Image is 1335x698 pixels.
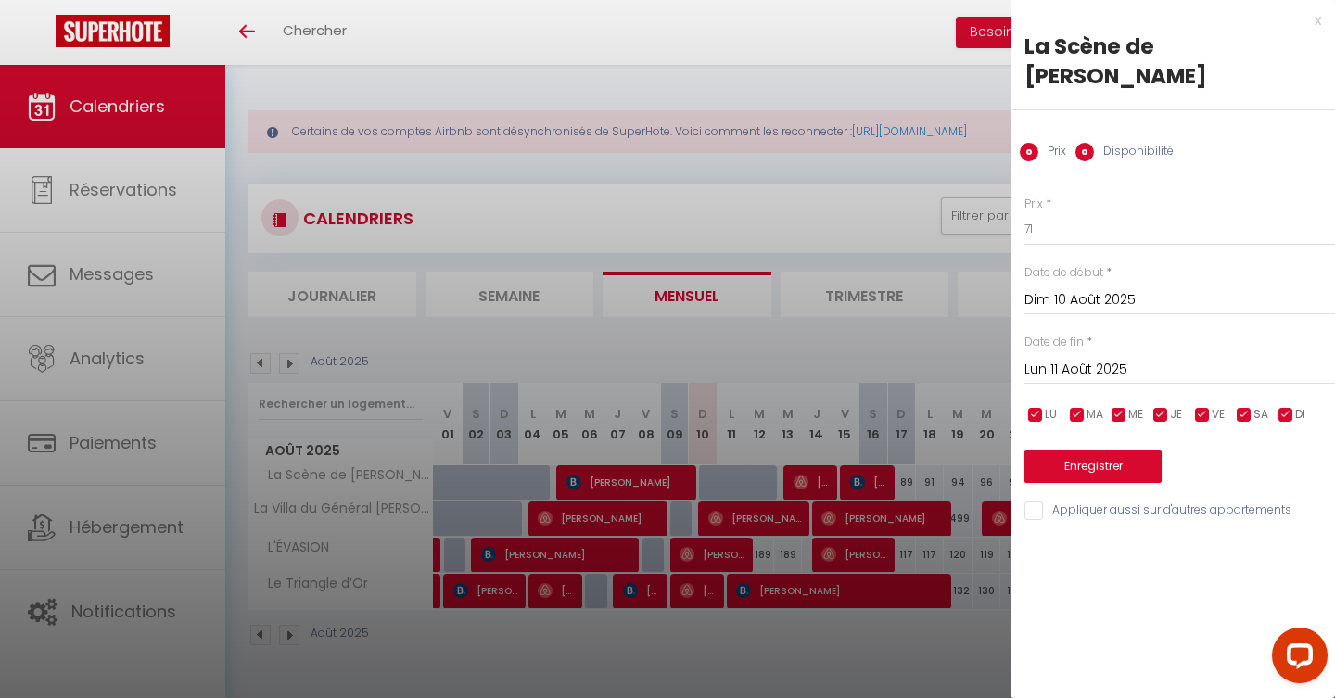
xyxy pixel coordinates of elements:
label: Date de fin [1024,334,1084,351]
span: SA [1253,406,1268,424]
label: Date de début [1024,264,1103,282]
label: Disponibilité [1094,143,1174,163]
span: VE [1212,406,1225,424]
iframe: LiveChat chat widget [1257,620,1335,698]
label: Prix [1024,196,1043,213]
span: LU [1045,406,1057,424]
div: La Scène de [PERSON_NAME] [1024,32,1321,91]
span: ME [1128,406,1143,424]
label: Prix [1038,143,1066,163]
span: MA [1087,406,1103,424]
div: x [1011,9,1321,32]
span: DI [1295,406,1305,424]
span: JE [1170,406,1182,424]
button: Enregistrer [1024,450,1162,483]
